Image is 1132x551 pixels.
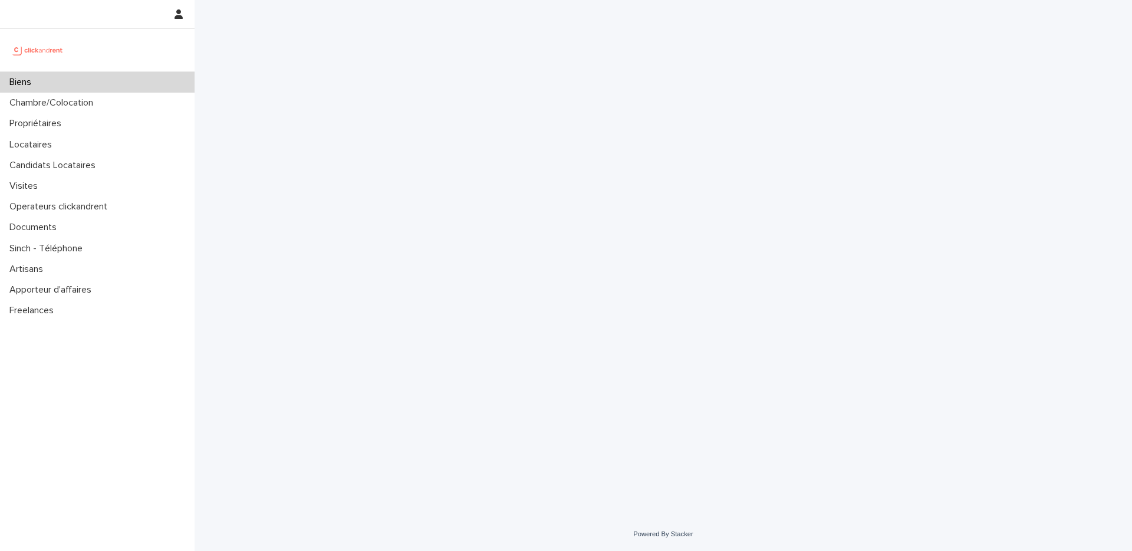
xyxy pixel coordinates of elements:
p: Freelances [5,305,63,316]
p: Documents [5,222,66,233]
p: Artisans [5,264,52,275]
p: Sinch - Téléphone [5,243,92,254]
a: Powered By Stacker [633,530,693,537]
p: Locataires [5,139,61,150]
p: Chambre/Colocation [5,97,103,109]
img: UCB0brd3T0yccxBKYDjQ [9,38,67,62]
p: Propriétaires [5,118,71,129]
p: Visites [5,181,47,192]
p: Biens [5,77,41,88]
p: Apporteur d'affaires [5,284,101,296]
p: Candidats Locataires [5,160,105,171]
p: Operateurs clickandrent [5,201,117,212]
